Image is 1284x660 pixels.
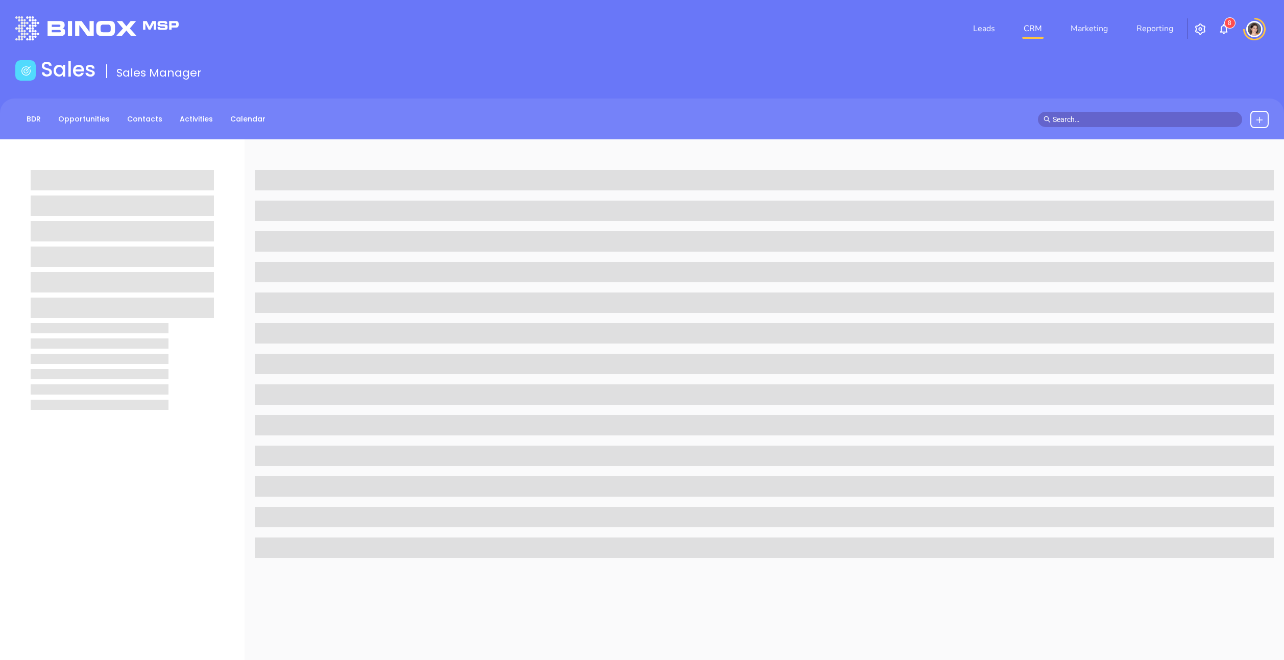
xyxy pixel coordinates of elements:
a: Reporting [1132,18,1177,39]
a: Leads [969,18,999,39]
img: iconSetting [1194,23,1206,35]
a: Contacts [121,111,168,128]
a: Activities [174,111,219,128]
a: Calendar [224,111,272,128]
a: Marketing [1067,18,1112,39]
a: Opportunities [52,111,116,128]
a: BDR [20,111,47,128]
img: user [1246,21,1263,37]
img: logo [15,16,179,40]
sup: 8 [1225,18,1235,28]
span: Sales Manager [116,65,202,81]
span: search [1044,116,1051,123]
a: CRM [1020,18,1046,39]
span: 8 [1228,19,1231,27]
img: iconNotification [1218,23,1230,35]
h1: Sales [41,57,96,82]
input: Search… [1053,114,1237,125]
